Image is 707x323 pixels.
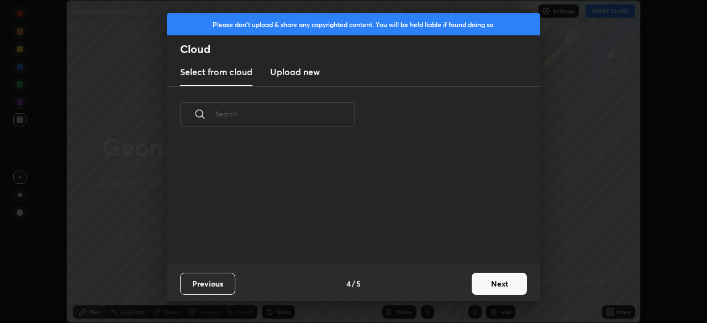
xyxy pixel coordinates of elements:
h4: 5 [356,278,361,289]
div: Please don't upload & share any copyrighted content. You will be held liable if found doing so. [167,13,540,35]
input: Search [215,91,355,137]
h4: / [352,278,355,289]
div: grid [167,140,527,266]
button: Next [472,273,527,295]
h3: Select from cloud [180,65,252,78]
button: Previous [180,273,235,295]
h4: 4 [346,278,351,289]
h2: Cloud [180,42,540,56]
h3: Upload new [270,65,320,78]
